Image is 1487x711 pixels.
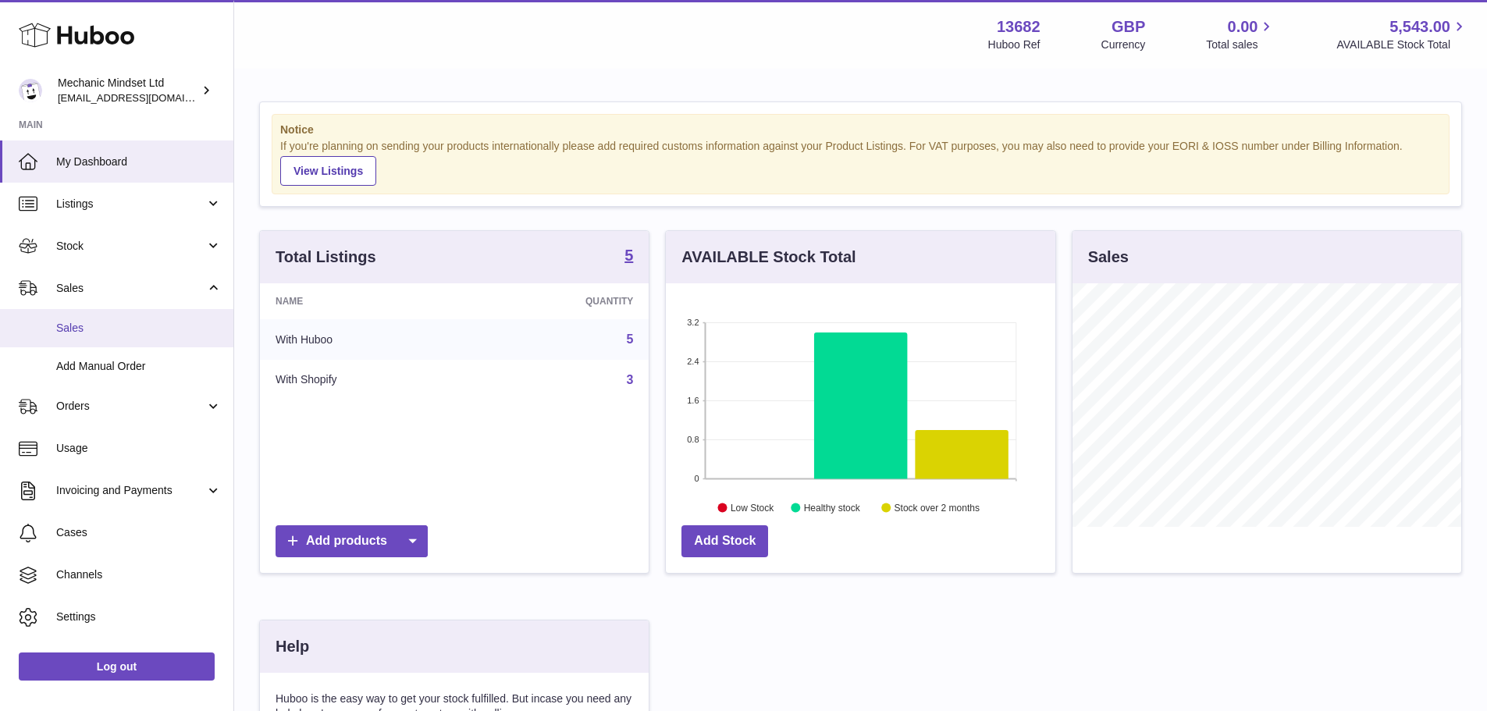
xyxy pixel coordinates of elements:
h3: Sales [1088,247,1129,268]
span: Settings [56,610,222,624]
span: Channels [56,567,222,582]
span: Cases [56,525,222,540]
text: 2.4 [688,357,699,366]
span: Sales [56,321,222,336]
strong: 13682 [997,16,1041,37]
span: Sales [56,281,205,296]
h3: Total Listings [276,247,376,268]
a: View Listings [280,156,376,186]
span: 5,543.00 [1389,16,1450,37]
a: 5 [626,332,633,346]
span: Stock [56,239,205,254]
span: 0.00 [1228,16,1258,37]
strong: GBP [1112,16,1145,37]
div: If you're planning on sending your products internationally please add required customs informati... [280,139,1441,186]
span: Usage [56,441,222,456]
text: Low Stock [731,502,774,513]
td: With Shopify [260,360,470,400]
a: 5,543.00 AVAILABLE Stock Total [1336,16,1468,52]
text: 1.6 [688,396,699,405]
span: Listings [56,197,205,212]
strong: 5 [624,247,633,263]
a: Add Stock [681,525,768,557]
span: Invoicing and Payments [56,483,205,498]
a: Log out [19,652,215,681]
div: Huboo Ref [988,37,1041,52]
div: Mechanic Mindset Ltd [58,76,198,105]
div: Currency [1101,37,1146,52]
span: AVAILABLE Stock Total [1336,37,1468,52]
a: Add products [276,525,428,557]
span: Total sales [1206,37,1275,52]
h3: AVAILABLE Stock Total [681,247,856,268]
th: Quantity [470,283,649,319]
text: 0.8 [688,435,699,444]
a: 5 [624,247,633,266]
text: Healthy stock [804,502,861,513]
td: With Huboo [260,319,470,360]
text: 3.2 [688,318,699,327]
span: Add Manual Order [56,359,222,374]
text: Stock over 2 months [895,502,980,513]
strong: Notice [280,123,1441,137]
text: 0 [695,474,699,483]
span: [EMAIL_ADDRESS][DOMAIN_NAME] [58,91,229,104]
a: 3 [626,373,633,386]
th: Name [260,283,470,319]
img: internalAdmin-13682@internal.huboo.com [19,79,42,102]
a: 0.00 Total sales [1206,16,1275,52]
span: My Dashboard [56,155,222,169]
span: Orders [56,399,205,414]
h3: Help [276,636,309,657]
